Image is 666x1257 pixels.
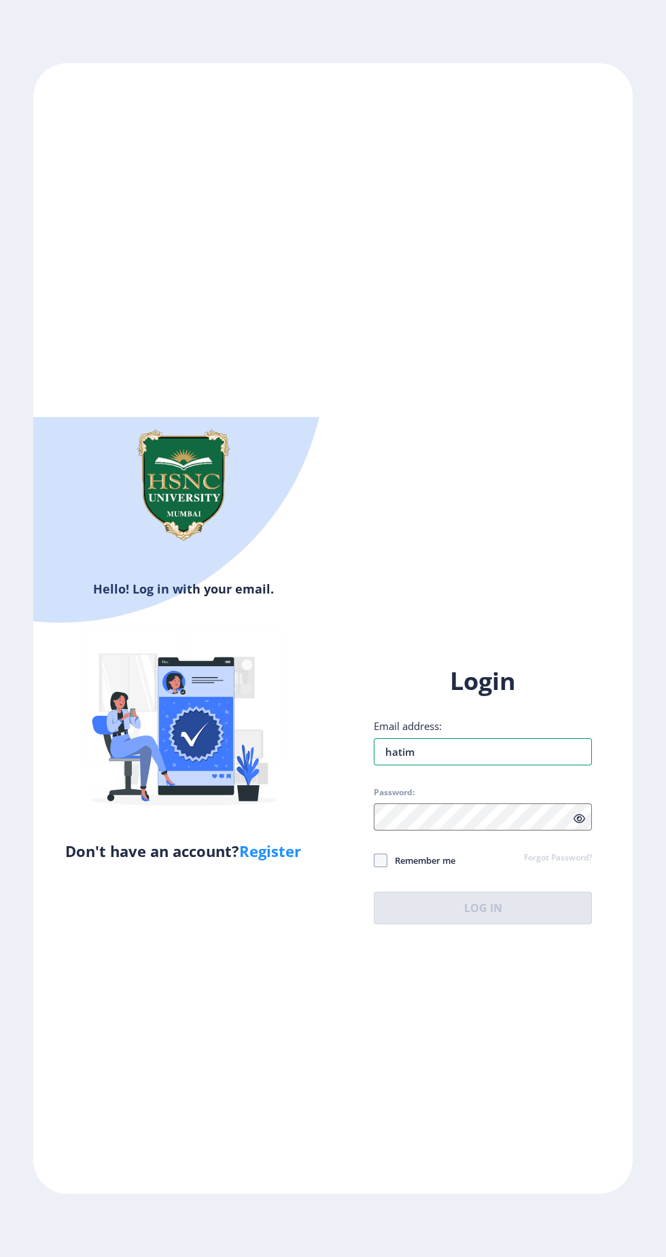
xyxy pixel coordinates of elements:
[387,852,455,869] span: Remember me
[65,602,302,840] img: Verified-rafiki.svg
[239,841,301,861] a: Register
[524,852,592,864] a: Forgot Password?
[374,787,415,798] label: Password:
[116,417,251,553] img: hsnc.png
[374,665,592,697] h1: Login
[374,719,442,733] label: Email address:
[374,892,592,924] button: Log In
[374,738,592,765] input: Email address
[43,840,323,862] h5: Don't have an account?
